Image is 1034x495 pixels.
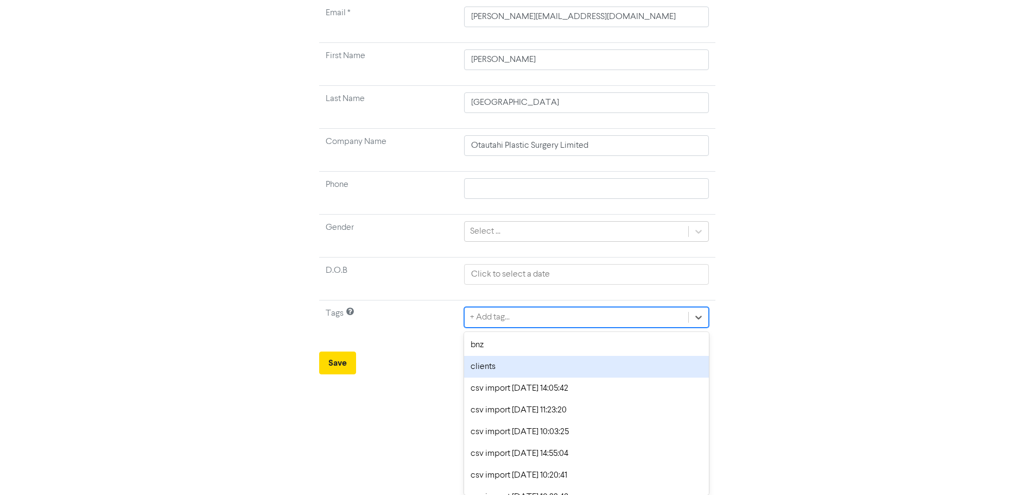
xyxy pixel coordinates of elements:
td: Tags [319,300,458,343]
td: Phone [319,172,458,215]
div: csv import [DATE] 14:55:04 [464,443,708,465]
td: Gender [319,215,458,258]
div: + Add tag... [470,311,510,324]
div: csv import [DATE] 14:05:42 [464,378,708,399]
button: Save [319,352,356,374]
div: clients [464,356,708,378]
td: D.O.B [319,258,458,300]
td: Company Name [319,129,458,172]
input: Click to select a date [464,264,708,285]
td: Last Name [319,86,458,129]
div: Select ... [470,225,500,238]
div: bnz [464,334,708,356]
div: csv import [DATE] 10:20:41 [464,465,708,486]
div: csv import [DATE] 10:03:25 [464,421,708,443]
td: First Name [319,43,458,86]
div: csv import [DATE] 11:23:20 [464,399,708,421]
iframe: Chat Widget [980,443,1034,495]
